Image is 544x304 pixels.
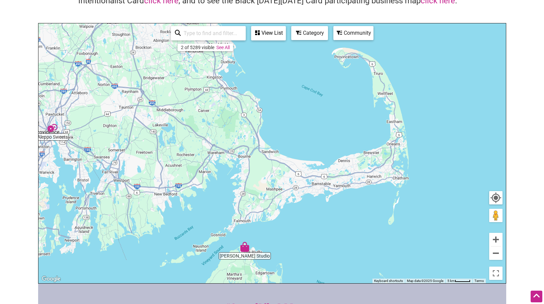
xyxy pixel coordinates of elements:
[252,27,285,39] div: View List
[407,279,443,283] span: Map data ©2025 Google
[251,26,286,40] div: See a list of the visible businesses
[171,26,246,40] div: Type to search and filter
[447,279,455,283] span: 5 km
[445,279,472,283] button: Map Scale: 5 km per 43 pixels
[489,247,503,260] button: Zoom out
[474,279,484,283] a: Terms
[489,209,503,222] button: Drag Pegman onto the map to open Street View
[47,123,58,133] div: Aleppo Sweets
[374,279,403,283] button: Keyboard shortcuts
[181,27,242,40] input: Type to find and filter...
[292,27,327,39] div: Category
[489,233,503,246] button: Zoom in
[333,26,373,40] div: Filter by Community
[40,275,62,283] img: Google
[291,26,328,40] div: Filter by category
[40,275,62,283] a: Open this area in Google Maps (opens a new window)
[489,267,503,280] button: Toggle fullscreen view
[181,45,214,50] div: 2 of 5289 visible
[334,27,373,39] div: Community
[240,242,250,252] div: Conrado Studio
[531,291,542,302] div: Scroll Back to Top
[489,191,503,204] button: Your Location
[216,45,230,50] a: See All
